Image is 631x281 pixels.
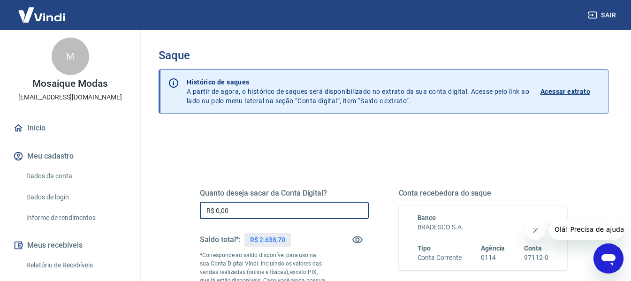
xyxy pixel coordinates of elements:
[526,221,545,240] iframe: Fechar mensagem
[11,118,129,138] a: Início
[418,214,436,221] span: Banco
[187,77,529,87] p: Histórico de saques
[23,256,129,275] a: Relatório de Recebíveis
[250,235,285,245] p: R$ 2.638,70
[549,219,623,240] iframe: Mensagem da empresa
[200,189,369,198] h5: Quanto deseja sacar da Conta Digital?
[418,253,462,263] h6: Conta Corrente
[200,235,241,244] h5: Saldo total*:
[481,244,505,252] span: Agência
[524,253,548,263] h6: 97112-0
[540,87,590,96] p: Acessar extrato
[11,146,129,167] button: Meu cadastro
[418,244,431,252] span: Tipo
[159,49,608,62] h3: Saque
[6,7,79,14] span: Olá! Precisa de ajuda?
[524,244,542,252] span: Conta
[52,38,89,75] div: M
[23,167,129,186] a: Dados da conta
[399,189,568,198] h5: Conta recebedora do saque
[23,188,129,207] a: Dados de login
[540,77,601,106] a: Acessar extrato
[586,7,620,24] button: Sair
[11,0,72,29] img: Vindi
[418,222,549,232] h6: BRADESCO S.A.
[18,92,122,102] p: [EMAIL_ADDRESS][DOMAIN_NAME]
[593,243,623,273] iframe: Botão para abrir a janela de mensagens
[23,208,129,228] a: Informe de rendimentos
[32,79,107,89] p: Mosaique Modas
[11,235,129,256] button: Meus recebíveis
[481,253,505,263] h6: 0114
[187,77,529,106] p: A partir de agora, o histórico de saques será disponibilizado no extrato da sua conta digital. Ac...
